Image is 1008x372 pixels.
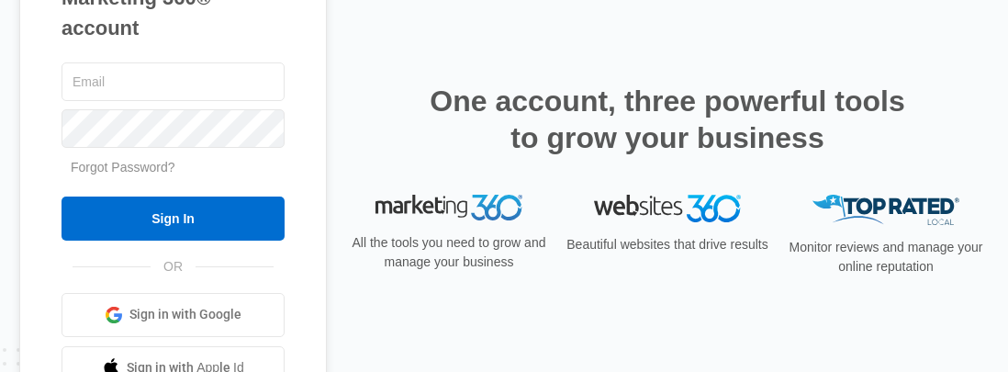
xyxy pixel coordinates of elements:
[62,62,285,101] input: Email
[424,83,911,156] h2: One account, three powerful tools to grow your business
[71,160,175,175] a: Forgot Password?
[783,238,989,276] p: Monitor reviews and manage your online reputation
[62,293,285,337] a: Sign in with Google
[151,257,196,276] span: OR
[346,233,552,272] p: All the tools you need to grow and manage your business
[565,235,770,254] p: Beautiful websites that drive results
[129,305,241,324] span: Sign in with Google
[62,197,285,241] input: Sign In
[812,195,959,225] img: Top Rated Local
[375,195,522,220] img: Marketing 360
[594,195,741,221] img: Websites 360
